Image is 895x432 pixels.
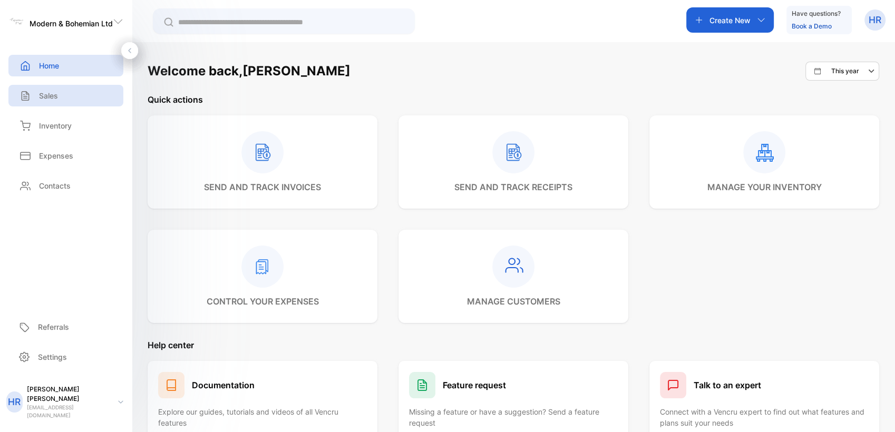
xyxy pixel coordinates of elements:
p: Have questions? [792,8,841,19]
h1: Feature request [443,379,506,391]
p: Connect with a Vencru expert to find out what features and plans suit your needs [660,406,869,428]
p: Inventory [39,120,72,131]
p: control your expenses [207,295,319,308]
p: send and track receipts [454,181,572,193]
h1: Talk to an expert [694,379,761,391]
p: HR [8,395,21,409]
button: HR [864,7,886,33]
p: [PERSON_NAME] [PERSON_NAME] [27,385,110,404]
h1: Welcome back, [PERSON_NAME] [148,62,351,81]
p: Quick actions [148,93,879,106]
p: manage your inventory [707,181,822,193]
button: Create New [686,7,774,33]
p: Help center [148,339,879,351]
button: This year [805,62,879,81]
img: logo [8,14,24,30]
p: Modern & Bohemian Ltd [30,18,113,29]
p: HR [869,13,881,27]
p: Settings [38,351,67,362]
p: [EMAIL_ADDRESS][DOMAIN_NAME] [27,404,110,419]
p: Explore our guides, tutorials and videos of all Vencru features [158,406,367,428]
p: Expenses [39,150,73,161]
p: Sales [39,90,58,101]
p: Referrals [38,321,69,332]
p: send and track invoices [204,181,321,193]
p: Create New [709,15,751,26]
h1: Documentation [192,379,255,391]
p: Home [39,60,59,71]
a: Book a Demo [792,22,832,30]
p: Contacts [39,180,71,191]
p: Missing a feature or have a suggestion? Send a feature request [409,406,618,428]
p: manage customers [467,295,560,308]
p: This year [831,66,859,76]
